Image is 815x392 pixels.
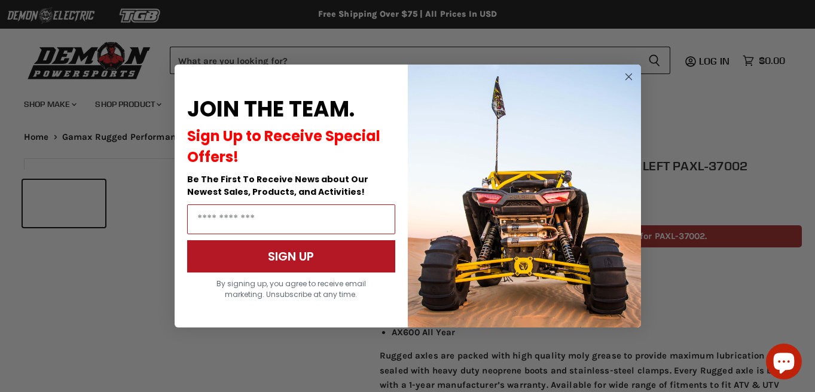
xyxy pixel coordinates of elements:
[216,278,366,299] span: By signing up, you agree to receive email marketing. Unsubscribe at any time.
[187,126,380,167] span: Sign Up to Receive Special Offers!
[408,65,641,327] img: a9095488-b6e7-41ba-879d-588abfab540b.jpeg
[187,240,395,272] button: SIGN UP
[187,204,395,234] input: Email Address
[762,344,805,382] inbox-online-store-chat: Shopify online store chat
[187,173,368,198] span: Be The First To Receive News about Our Newest Sales, Products, and Activities!
[621,69,636,84] button: Close dialog
[187,94,355,124] span: JOIN THE TEAM.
